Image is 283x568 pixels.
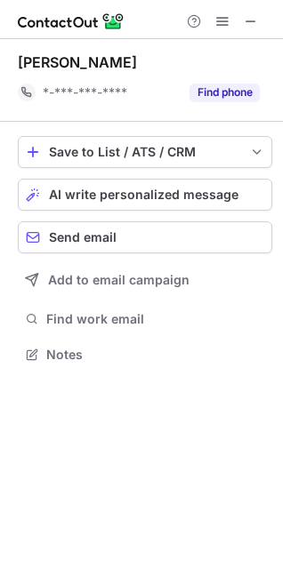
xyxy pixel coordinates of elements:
[49,230,117,244] span: Send email
[48,273,190,287] span: Add to email campaign
[18,342,272,367] button: Notes
[49,188,239,202] span: AI write personalized message
[18,53,137,71] div: [PERSON_NAME]
[18,264,272,296] button: Add to email campaign
[46,311,265,327] span: Find work email
[18,221,272,253] button: Send email
[18,307,272,332] button: Find work email
[190,84,260,101] button: Reveal Button
[18,179,272,211] button: AI write personalized message
[18,136,272,168] button: save-profile-one-click
[46,347,265,363] span: Notes
[49,145,241,159] div: Save to List / ATS / CRM
[18,11,125,32] img: ContactOut v5.3.10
